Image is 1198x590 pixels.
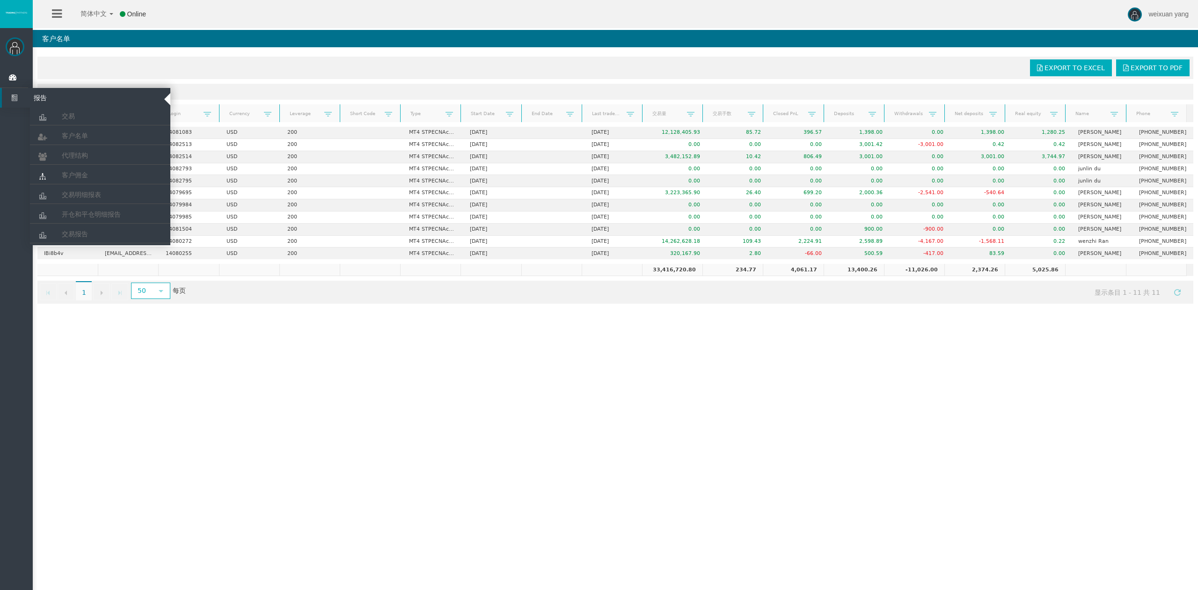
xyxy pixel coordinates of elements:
[1011,248,1072,259] td: 0.00
[944,264,1005,276] td: 2,374.26
[98,289,105,297] span: 下一页
[767,107,808,120] a: Closed PnL
[828,139,889,151] td: 3,001.42
[950,248,1011,259] td: 83.59
[220,199,281,211] td: USD
[2,88,170,108] a: 报告
[1072,248,1132,259] td: [PERSON_NAME]
[1072,199,1132,211] td: [PERSON_NAME]
[281,211,342,224] td: 200
[585,151,646,163] td: [DATE]
[828,107,869,120] a: Deposits
[707,236,767,248] td: 109.43
[1011,236,1072,248] td: 0.22
[1169,284,1185,299] a: 刷新
[402,211,463,224] td: MT4 STPECNAccountZeroSpread
[950,211,1011,224] td: 0.00
[62,112,75,120] span: 交易
[1116,59,1190,76] a: Export to PDF
[463,187,524,199] td: [DATE]
[707,211,767,224] td: 0.00
[281,187,342,199] td: 200
[707,199,767,211] td: 0.00
[585,211,646,224] td: [DATE]
[5,11,28,15] img: logo.svg
[463,139,524,151] td: [DATE]
[767,163,828,175] td: 0.00
[1011,127,1072,139] td: 1,280.25
[828,236,889,248] td: 2,598.89
[824,264,884,276] td: 13,400.26
[58,284,74,300] a: 上一页
[27,88,118,108] span: 报告
[642,264,702,276] td: 33,416,720.80
[646,199,707,211] td: 0.00
[646,236,707,248] td: 14,262,628.18
[129,284,186,299] span: 每页
[1132,127,1193,139] td: [PHONE_NUMBER]
[1011,199,1072,211] td: 0.00
[159,175,220,187] td: 14082795
[646,248,707,259] td: 320,167.90
[950,163,1011,175] td: 0.00
[223,107,264,120] a: Currency
[402,151,463,163] td: MT4 STPECNAccountZeroSpread
[828,211,889,224] td: 0.00
[220,211,281,224] td: USD
[463,236,524,248] td: [DATE]
[44,289,52,297] span: 首页
[281,163,342,175] td: 200
[463,163,524,175] td: [DATE]
[828,163,889,175] td: 0.00
[889,175,950,187] td: 0.00
[646,187,707,199] td: 3,223,365.90
[828,199,889,211] td: 0.00
[889,236,950,248] td: -4,167.00
[405,107,446,120] a: Type
[889,224,950,236] td: -900.00
[402,127,463,139] td: MT4 STPECNAccountZeroSpread
[767,127,828,139] td: 396.57
[707,127,767,139] td: 85.72
[1132,199,1193,211] td: [PHONE_NUMBER]
[707,163,767,175] td: 0.00
[767,248,828,259] td: -66.00
[1072,175,1132,187] td: junlin du
[62,230,88,238] span: 交易报告
[950,151,1011,163] td: 3,001.00
[702,264,763,276] td: 234.77
[30,167,170,183] a: 客户佣金
[950,139,1011,151] td: 0.42
[98,248,159,259] td: [EMAIL_ADDRESS][DOMAIN_NAME]
[1070,107,1110,120] a: Name
[828,127,889,139] td: 1,398.00
[1132,139,1193,151] td: [PHONE_NUMBER]
[402,175,463,187] td: MT4 STPECNAccountZeroSpread
[220,163,281,175] td: USD
[949,107,989,120] a: Net deposits
[646,139,707,151] td: 0.00
[646,175,707,187] td: 0.00
[889,127,950,139] td: 0.00
[37,84,1193,100] div: 拖拽列标题到此处按列组合显示
[1011,139,1072,151] td: 0.42
[828,151,889,163] td: 3,001.00
[220,139,281,151] td: USD
[1174,289,1181,296] span: 刷新
[1009,107,1050,120] a: Real equity
[344,107,385,120] a: Short Code
[1132,248,1193,259] td: [PHONE_NUMBER]
[585,236,646,248] td: [DATE]
[62,191,101,198] span: 交易明细报表
[159,127,220,139] td: 14081083
[159,199,220,211] td: 14079984
[1011,151,1072,163] td: 3,744.97
[1011,187,1072,199] td: 0.00
[1072,151,1132,163] td: [PERSON_NAME]
[463,211,524,224] td: [DATE]
[707,151,767,163] td: 10.42
[37,248,98,259] td: IBi8b4v
[585,248,646,259] td: [DATE]
[1005,264,1065,276] td: 5,025.86
[159,163,220,175] td: 14082793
